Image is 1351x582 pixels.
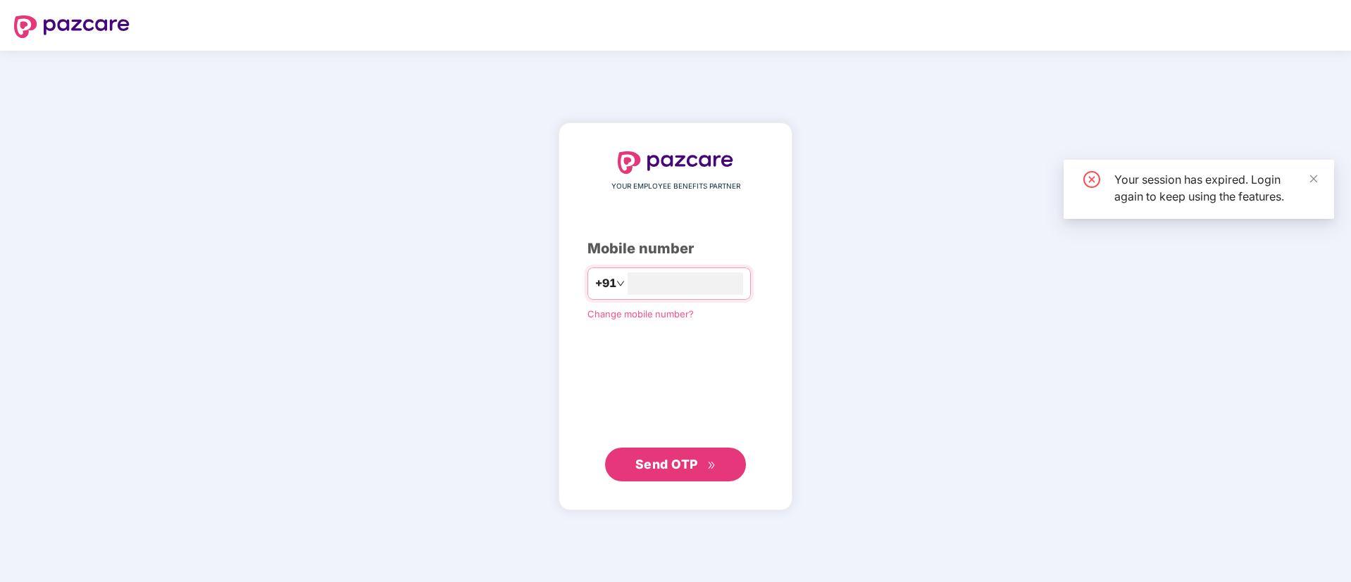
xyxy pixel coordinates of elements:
span: YOUR EMPLOYEE BENEFITS PARTNER [611,181,740,192]
div: Your session has expired. Login again to keep using the features. [1114,171,1317,205]
span: double-right [707,461,716,470]
div: Mobile number [587,238,764,260]
a: Change mobile number? [587,308,694,320]
button: Send OTPdouble-right [605,448,746,481]
span: +91 [595,274,616,292]
span: close-circle [1083,171,1100,188]
span: close [1309,174,1319,184]
img: logo [14,15,130,38]
span: down [616,279,625,288]
img: logo [618,151,733,174]
span: Send OTP [635,457,698,472]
